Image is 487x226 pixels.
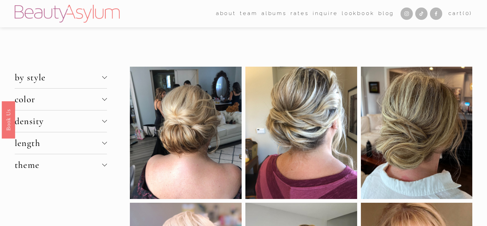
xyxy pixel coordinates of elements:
span: by style [15,72,102,83]
button: by style [15,67,107,88]
a: albums [261,9,287,19]
span: color [15,94,102,105]
span: length [15,137,102,149]
a: Inquire [313,9,338,19]
button: theme [15,154,107,176]
span: about [216,9,236,18]
button: density [15,110,107,132]
a: Rates [290,9,309,19]
img: Beauty Asylum | Bridal Hair &amp; Makeup Charlotte &amp; Atlanta [15,5,120,23]
a: Blog [378,9,394,19]
button: length [15,132,107,154]
a: folder dropdown [240,9,257,19]
button: color [15,89,107,110]
a: Lookbook [342,9,375,19]
span: theme [15,159,102,171]
a: Book Us [2,101,15,138]
span: density [15,116,102,127]
a: 0 items in cart [448,9,472,18]
a: TikTok [415,8,428,20]
span: ( ) [463,10,472,16]
span: 0 [465,10,470,16]
a: Facebook [430,8,442,20]
span: team [240,9,257,18]
a: Instagram [401,8,413,20]
a: folder dropdown [216,9,236,19]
